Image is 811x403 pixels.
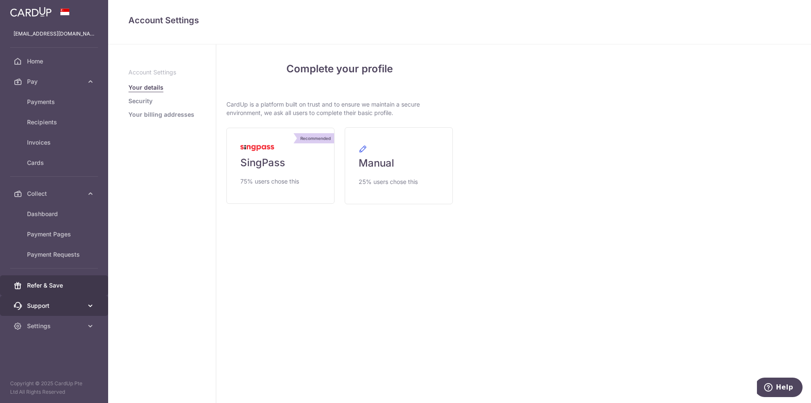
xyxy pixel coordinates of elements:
span: 75% users chose this [240,176,299,186]
div: Recommended [297,133,334,143]
iframe: Opens a widget where you can find more information [757,378,803,399]
h4: Complete your profile [226,61,453,77]
span: 25% users chose this [359,177,418,187]
p: [EMAIL_ADDRESS][DOMAIN_NAME] [14,30,95,38]
a: Security [128,97,152,105]
span: Invoices [27,138,83,147]
span: Recipients [27,118,83,126]
span: Settings [27,322,83,330]
span: Dashboard [27,210,83,218]
span: Payment Pages [27,230,83,239]
a: Your details [128,83,163,92]
span: Manual [359,156,394,170]
span: Refer & Save [27,281,83,290]
p: CardUp is a platform built on trust and to ensure we maintain a secure environment, we ask all us... [226,100,453,117]
span: Payments [27,98,83,106]
a: Manual 25% users chose this [345,127,453,204]
span: Cards [27,159,83,167]
span: Pay [27,77,83,86]
span: SingPass [240,156,285,170]
p: Account Settings [128,68,196,77]
span: Support [27,302,83,310]
h4: Account Settings [128,14,791,27]
span: Payment Requests [27,250,83,259]
a: Your billing addresses [128,110,194,119]
img: CardUp [10,7,52,17]
a: Recommended SingPass 75% users chose this [226,128,335,204]
span: Collect [27,189,83,198]
img: MyInfoLogo [240,145,274,151]
span: Home [27,57,83,66]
